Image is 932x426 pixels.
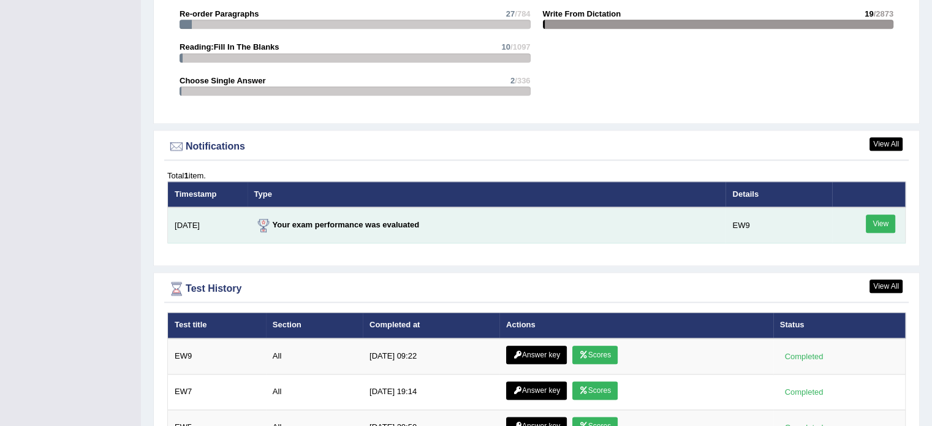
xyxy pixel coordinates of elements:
[168,181,248,207] th: Timestamp
[180,42,279,51] strong: Reading:Fill In The Blanks
[506,381,567,400] a: Answer key
[726,207,832,243] td: EW9
[515,76,530,85] span: /336
[168,313,266,338] th: Test title
[543,9,621,18] strong: Write From Dictation
[254,220,420,229] strong: Your exam performance was evaluated
[266,374,363,409] td: All
[726,181,832,207] th: Details
[266,313,363,338] th: Section
[869,280,903,293] a: View All
[572,381,618,400] a: Scores
[180,9,259,18] strong: Re-order Paragraphs
[510,76,515,85] span: 2
[363,338,499,375] td: [DATE] 09:22
[248,181,726,207] th: Type
[168,374,266,409] td: EW7
[501,42,510,51] span: 10
[363,313,499,338] th: Completed at
[773,313,906,338] th: Status
[865,9,873,18] span: 19
[780,386,828,398] div: Completed
[506,9,515,18] span: 27
[866,215,895,233] a: View
[168,338,266,375] td: EW9
[167,170,906,181] div: Total item.
[167,137,906,156] div: Notifications
[515,9,530,18] span: /784
[506,346,567,364] a: Answer key
[780,350,828,363] div: Completed
[266,338,363,375] td: All
[510,42,531,51] span: /1097
[167,280,906,298] div: Test History
[363,374,499,409] td: [DATE] 19:14
[184,171,188,180] b: 1
[869,137,903,151] a: View All
[499,313,773,338] th: Actions
[180,76,265,85] strong: Choose Single Answer
[873,9,893,18] span: /2873
[168,207,248,243] td: [DATE]
[572,346,618,364] a: Scores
